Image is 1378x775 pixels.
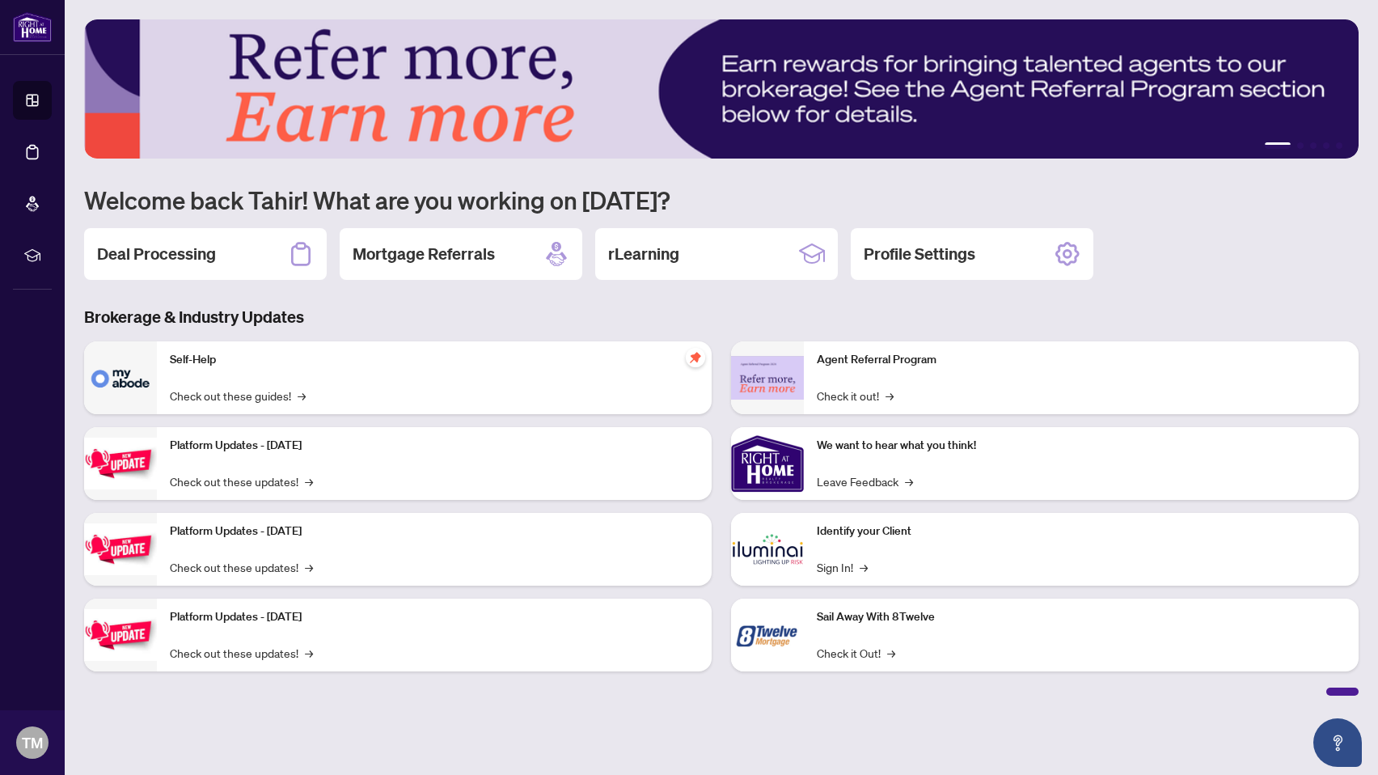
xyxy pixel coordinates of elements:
span: → [298,387,306,404]
p: We want to hear what you think! [817,437,1346,455]
button: 1 [1265,142,1291,149]
button: 3 [1310,142,1317,149]
a: Check out these updates!→ [170,472,313,490]
span: → [887,644,895,662]
img: Platform Updates - July 8, 2025 [84,523,157,574]
h1: Welcome back Tahir! What are you working on [DATE]? [84,184,1359,215]
a: Check it out!→ [817,387,894,404]
h2: rLearning [608,243,679,265]
p: Platform Updates - [DATE] [170,523,699,540]
a: Check out these updates!→ [170,644,313,662]
span: → [305,472,313,490]
button: 5 [1336,142,1342,149]
span: → [860,558,868,576]
a: Check it Out!→ [817,644,895,662]
span: pushpin [686,348,705,367]
img: Platform Updates - July 21, 2025 [84,438,157,489]
a: Check out these guides!→ [170,387,306,404]
img: Sail Away With 8Twelve [731,599,804,671]
p: Platform Updates - [DATE] [170,608,699,626]
h2: Deal Processing [97,243,216,265]
span: → [886,387,894,404]
img: Slide 0 [84,19,1359,159]
img: Self-Help [84,341,157,414]
p: Sail Away With 8Twelve [817,608,1346,626]
button: 2 [1297,142,1304,149]
span: → [305,558,313,576]
img: logo [13,12,52,42]
p: Self-Help [170,351,699,369]
button: Open asap [1313,718,1362,767]
a: Leave Feedback→ [817,472,913,490]
img: Agent Referral Program [731,356,804,400]
span: TM [22,731,43,754]
p: Identify your Client [817,523,1346,540]
h2: Profile Settings [864,243,975,265]
span: → [305,644,313,662]
h2: Mortgage Referrals [353,243,495,265]
span: → [905,472,913,490]
p: Platform Updates - [DATE] [170,437,699,455]
a: Sign In!→ [817,558,868,576]
img: Identify your Client [731,513,804,586]
h3: Brokerage & Industry Updates [84,306,1359,328]
img: Platform Updates - June 23, 2025 [84,609,157,660]
button: 4 [1323,142,1329,149]
img: We want to hear what you think! [731,427,804,500]
a: Check out these updates!→ [170,558,313,576]
p: Agent Referral Program [817,351,1346,369]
